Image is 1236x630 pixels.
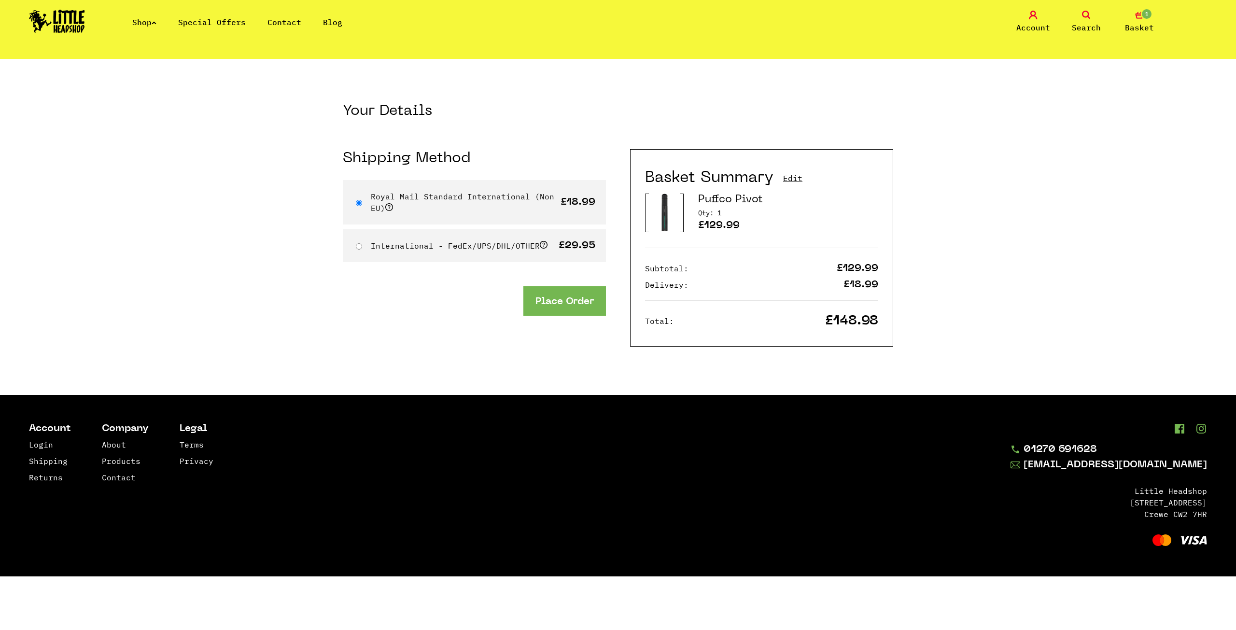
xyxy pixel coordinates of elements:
p: £18.99 [843,280,878,290]
a: Edit [783,173,802,183]
button: Place Order [523,286,606,316]
li: Little Headshop [1011,485,1207,497]
span: Basket [1125,22,1154,33]
p: Total: [645,315,674,327]
span: Account [1016,22,1050,33]
li: Company [102,424,149,434]
a: Returns [29,473,63,482]
span: Quantity [698,209,721,217]
a: Contact [102,473,136,482]
label: International - FedEx/UPS/DHL/OTHER [371,241,548,251]
a: Blog [323,17,342,27]
a: Terms [180,440,204,449]
li: Account [29,424,71,434]
img: Product [649,193,680,232]
h2: Your Details [343,102,606,121]
li: [STREET_ADDRESS] [1011,497,1207,508]
label: Royal Mail Standard International (Non EU) [371,192,554,213]
a: Contact [267,17,301,27]
a: Shipping [29,456,68,466]
a: 01270 691628 [1011,445,1207,455]
p: £29.95 [559,241,595,251]
p: £18.99 [561,197,595,208]
a: Products [102,456,140,466]
li: Crewe CW2 7HR [1011,508,1207,520]
a: Search [1062,11,1110,33]
p: Delivery: [645,279,688,291]
img: Visa and Mastercard Accepted [1152,534,1207,546]
p: £129.99 [698,221,878,233]
a: Privacy [180,456,213,466]
img: Little Head Shop Logo [29,10,85,33]
a: Login [29,440,53,449]
a: About [102,440,126,449]
p: Subtotal: [645,263,688,274]
a: [EMAIL_ADDRESS][DOMAIN_NAME] [1011,460,1207,471]
p: £129.99 [837,264,878,274]
h2: Shipping Method [343,150,606,168]
a: 1 Basket [1115,11,1164,33]
h2: Basket Summary [645,169,773,187]
span: 1 [1141,8,1152,20]
li: Legal [180,424,213,434]
a: Special Offers [178,17,246,27]
span: Search [1072,22,1101,33]
h3: Puffco Pivot [698,192,878,208]
p: £148.98 [825,316,878,326]
a: Shop [132,17,156,27]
